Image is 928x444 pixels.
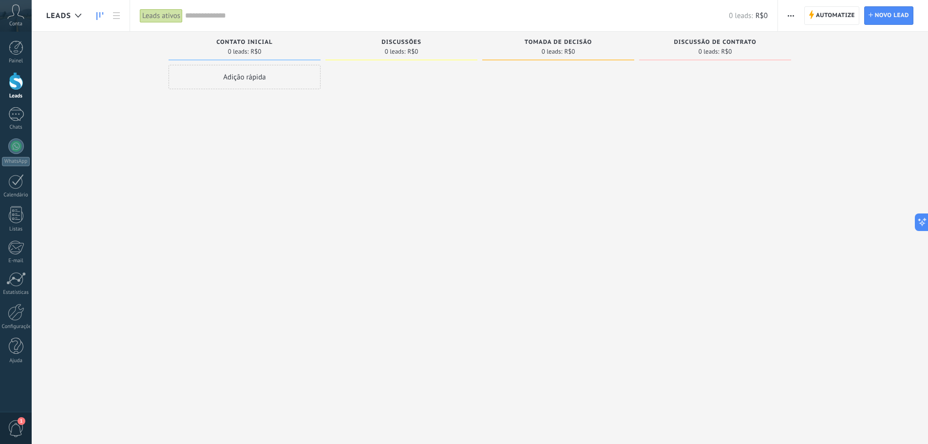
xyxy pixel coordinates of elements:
[699,49,720,55] span: 0 leads:
[92,6,108,25] a: Leads
[108,6,125,25] a: Lista
[2,93,30,99] div: Leads
[2,192,30,198] div: Calendário
[487,39,629,47] div: Tomada de decisão
[542,49,563,55] span: 0 leads:
[2,324,30,330] div: Configurações
[18,417,25,425] span: 1
[250,49,261,55] span: R$0
[46,11,71,20] span: Leads
[169,65,321,89] div: Adição rápida
[2,226,30,232] div: Listas
[864,6,913,25] a: Novo lead
[875,7,909,24] span: Novo lead
[216,39,272,46] span: Contato inicial
[674,39,756,46] span: Discussão de contrato
[2,124,30,131] div: Chats
[381,39,421,46] span: Discussões
[9,21,22,27] span: Conta
[2,358,30,364] div: Ajuda
[804,6,859,25] a: Automatize
[816,7,855,24] span: Automatize
[644,39,786,47] div: Discussão de contrato
[525,39,592,46] span: Tomada de decisão
[756,11,768,20] span: R$0
[2,58,30,64] div: Painel
[173,39,316,47] div: Contato inicial
[2,157,30,166] div: WhatsApp
[784,6,798,25] button: Mais
[2,258,30,264] div: E-mail
[385,49,406,55] span: 0 leads:
[2,290,30,296] div: Estatísticas
[729,11,753,20] span: 0 leads:
[407,49,418,55] span: R$0
[721,49,732,55] span: R$0
[564,49,575,55] span: R$0
[330,39,473,47] div: Discussões
[140,9,183,23] div: Leads ativos
[228,49,249,55] span: 0 leads:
